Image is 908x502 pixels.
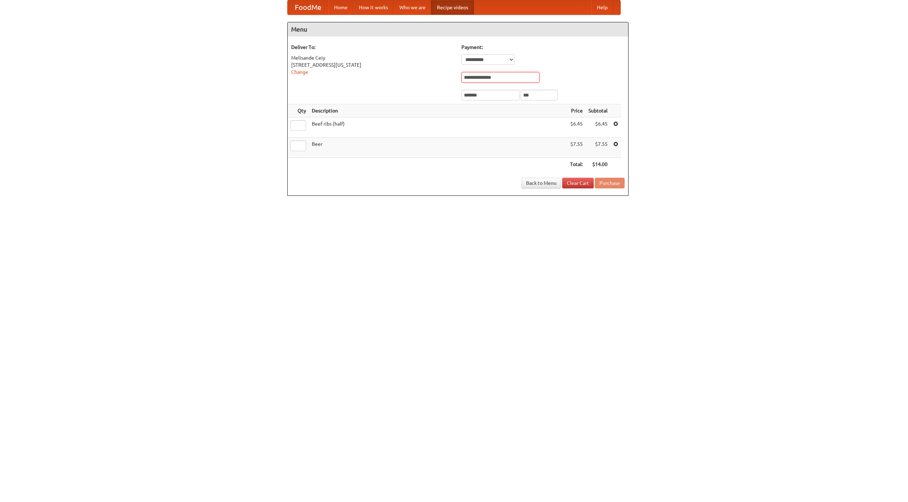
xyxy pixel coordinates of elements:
[586,138,610,158] td: $7.55
[291,69,308,75] a: Change
[291,54,454,61] div: Melisande Ceiy
[521,178,561,188] a: Back to Menu
[309,104,567,117] th: Description
[288,22,628,37] h4: Menu
[291,61,454,68] div: [STREET_ADDRESS][US_STATE]
[394,0,431,15] a: Who we are
[328,0,353,15] a: Home
[567,158,586,171] th: Total:
[567,104,586,117] th: Price
[288,104,309,117] th: Qty
[586,158,610,171] th: $14.00
[291,44,454,51] h5: Deliver To:
[567,138,586,158] td: $7.55
[353,0,394,15] a: How it works
[562,178,594,188] a: Clear Cart
[586,117,610,138] td: $6.45
[288,0,328,15] a: FoodMe
[309,117,567,138] td: Beef ribs (half)
[591,0,613,15] a: Help
[309,138,567,158] td: Beer
[595,178,625,188] button: Purchase
[431,0,474,15] a: Recipe videos
[586,104,610,117] th: Subtotal
[567,117,586,138] td: $6.45
[461,44,625,51] h5: Payment:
